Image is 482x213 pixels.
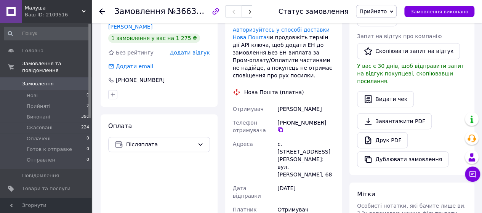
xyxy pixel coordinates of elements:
div: Додати email [107,62,154,70]
span: Нові [27,92,38,99]
button: Видати чек [357,91,414,107]
span: Прийнято [359,8,387,14]
button: Чат з покупцем [465,167,480,182]
span: 0 [86,135,89,142]
span: Замовлення виконано [410,9,468,14]
div: с. [STREET_ADDRESS][PERSON_NAME]: вул. [PERSON_NAME], 68 [276,137,336,181]
span: 390 [81,114,89,120]
span: Отправлен [27,157,55,163]
span: 0 [86,146,89,153]
span: 2 [86,103,89,110]
span: Запит на відгук про компанію [357,33,442,39]
div: Повернутися назад [99,8,105,15]
div: Нова Пошта (платна) [242,88,306,96]
div: Статус замовлення [279,8,349,15]
span: Замовлення [114,7,165,16]
span: У вас є 30 днів, щоб відправити запит на відгук покупцеві, скопіювавши посилання. [357,63,464,84]
span: Післяплата [126,140,194,149]
span: Малуша [25,5,82,11]
span: 0 [86,92,89,99]
button: Замовлення виконано [404,6,474,17]
span: Дата відправки [233,185,261,199]
div: [PERSON_NAME] [276,102,336,116]
span: Оплачені [27,135,51,142]
span: Прийняті [27,103,50,110]
span: Головна [22,47,43,54]
button: Скопіювати запит на відгук [357,43,460,59]
div: Ваш ID: 2109516 [25,11,91,18]
div: 1 замовлення у вас на 1 275 ₴ [108,34,200,43]
span: №366336316 [168,6,222,16]
a: [PERSON_NAME] [108,24,152,30]
span: 0 [86,157,89,163]
div: [DATE] [276,181,336,203]
span: Виконані [27,114,50,120]
span: Товари та послуги [22,185,70,192]
input: Пошук [4,27,90,40]
span: Без рейтингу [116,50,154,56]
span: Оплата [108,122,132,130]
a: Завантажити PDF [357,113,432,129]
div: [PHONE_NUMBER] [115,76,165,84]
span: Платник [233,207,257,213]
span: 224 [81,124,89,131]
span: Замовлення [22,80,54,87]
span: Телефон отримувача [233,120,266,133]
span: Отримувач [233,106,264,112]
a: Друк PDF [357,132,408,148]
span: Замовлення та повідомлення [22,60,91,74]
span: Додати відгук [170,50,210,56]
span: Готов к отправке [27,146,72,153]
div: [PHONE_NUMBER] [277,119,334,133]
div: чи продовжіть термін дії АРІ ключа, щоб додати ЕН до замовлення.Без ЕН виплата за Пром-оплату/Опл... [233,26,335,79]
span: Повідомлення [22,172,59,179]
button: Дублювати замовлення [357,151,448,167]
span: Мітки [357,191,375,198]
div: Додати email [115,62,154,70]
span: Скасовані [27,124,53,131]
a: Авторизуйтесь у способі доставки Нова Пошта [233,27,330,40]
span: Адреса [233,141,253,147]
